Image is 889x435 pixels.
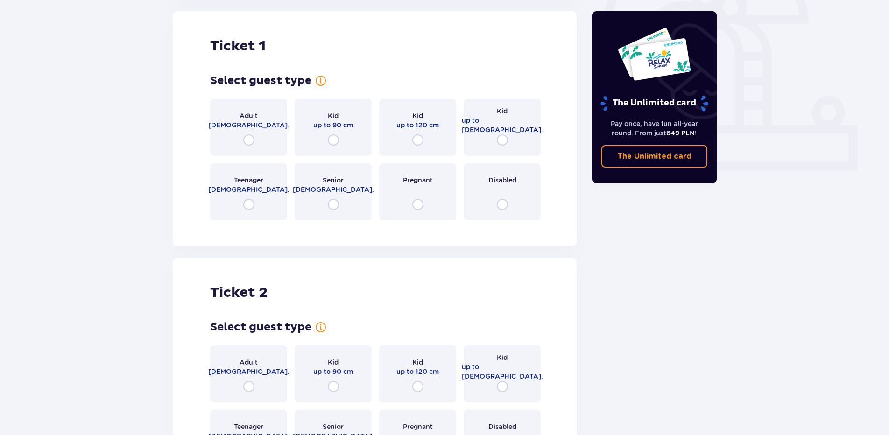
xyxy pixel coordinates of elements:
[210,284,268,302] h2: Ticket 2
[601,145,708,168] a: The Unlimited card
[323,422,344,431] span: Senior
[210,74,311,88] h3: Select guest type
[313,367,353,376] span: up to 90 cm
[403,175,433,185] span: Pregnant
[328,358,339,367] span: Kid
[497,106,508,116] span: Kid
[488,422,516,431] span: Disabled
[617,151,691,161] p: The Unlimited card
[208,120,289,130] span: [DEMOGRAPHIC_DATA].
[396,367,439,376] span: up to 120 cm
[328,111,339,120] span: Kid
[293,185,374,194] span: [DEMOGRAPHIC_DATA].
[234,422,263,431] span: Teenager
[208,185,289,194] span: [DEMOGRAPHIC_DATA].
[462,362,543,381] span: up to [DEMOGRAPHIC_DATA].
[210,37,266,55] h2: Ticket 1
[601,119,708,138] p: Pay once, have fun all-year round. From just !
[240,111,258,120] span: Adult
[462,116,543,134] span: up to [DEMOGRAPHIC_DATA].
[403,422,433,431] span: Pregnant
[313,120,353,130] span: up to 90 cm
[240,358,258,367] span: Adult
[600,95,709,112] p: The Unlimited card
[396,120,439,130] span: up to 120 cm
[488,175,516,185] span: Disabled
[208,367,289,376] span: [DEMOGRAPHIC_DATA].
[412,358,423,367] span: Kid
[617,27,691,81] img: Two entry cards to Suntago with the word 'UNLIMITED RELAX', featuring a white background with tro...
[323,175,344,185] span: Senior
[234,175,263,185] span: Teenager
[666,129,695,137] span: 649 PLN
[497,353,508,362] span: Kid
[210,320,311,334] h3: Select guest type
[412,111,423,120] span: Kid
